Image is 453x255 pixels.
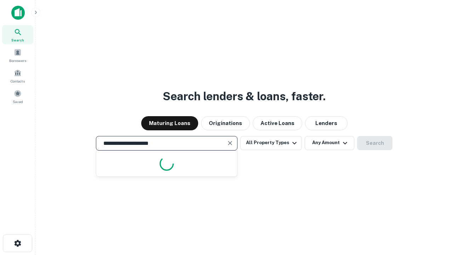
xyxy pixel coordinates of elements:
[11,37,24,43] span: Search
[2,87,33,106] a: Saved
[305,136,354,150] button: Any Amount
[240,136,302,150] button: All Property Types
[2,25,33,44] a: Search
[418,198,453,232] iframe: Chat Widget
[2,66,33,85] a: Contacts
[11,78,25,84] span: Contacts
[225,138,235,148] button: Clear
[163,88,326,105] h3: Search lenders & loans, faster.
[2,46,33,65] a: Borrowers
[305,116,348,130] button: Lenders
[9,58,26,63] span: Borrowers
[201,116,250,130] button: Originations
[11,6,25,20] img: capitalize-icon.png
[13,99,23,104] span: Saved
[253,116,302,130] button: Active Loans
[141,116,198,130] button: Maturing Loans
